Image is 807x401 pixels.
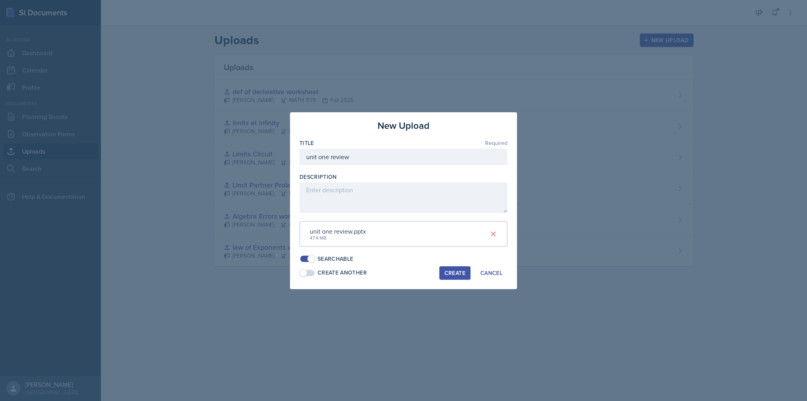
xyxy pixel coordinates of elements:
[480,270,502,276] div: Cancel
[485,140,508,146] span: Required
[439,266,470,280] button: Create
[444,270,465,276] div: Create
[318,269,367,277] div: Create Another
[310,226,366,236] div: unit one review.pptx
[299,149,508,165] input: Enter title
[299,173,337,181] label: Description
[299,139,314,147] label: Title
[377,119,430,133] h3: New Upload
[310,234,366,241] div: 47.4 MB
[475,266,508,280] button: Cancel
[318,255,353,263] div: Searchable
